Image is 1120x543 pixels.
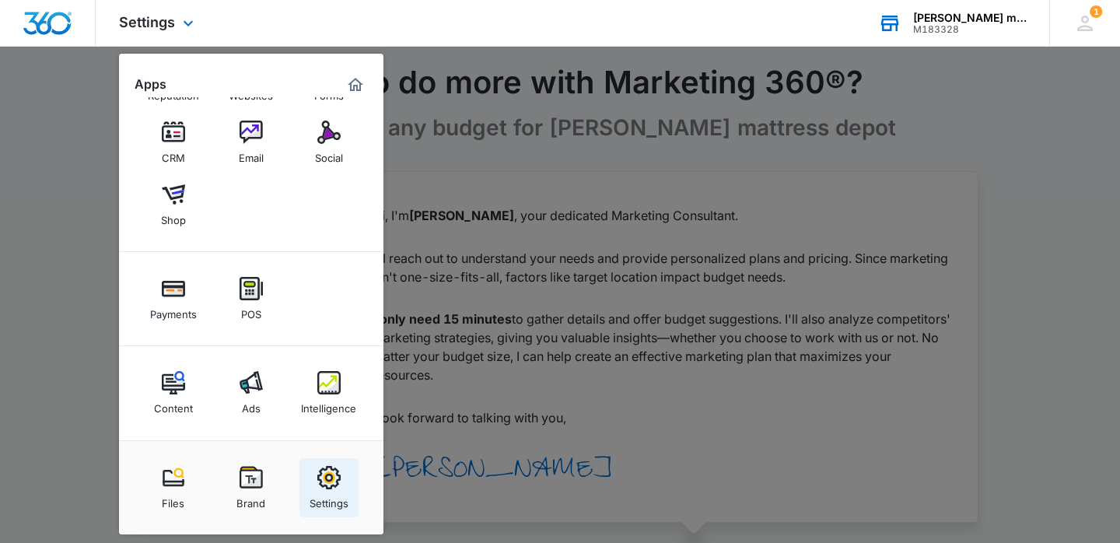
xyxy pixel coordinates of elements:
[913,24,1027,35] div: account id
[310,489,348,510] div: Settings
[222,458,281,517] a: Brand
[154,394,193,415] div: Content
[222,269,281,328] a: POS
[150,300,197,321] div: Payments
[1090,5,1102,18] div: notifications count
[241,300,261,321] div: POS
[119,14,175,30] span: Settings
[1090,5,1102,18] span: 1
[299,363,359,422] a: Intelligence
[301,394,356,415] div: Intelligence
[239,144,264,164] div: Email
[162,489,184,510] div: Files
[236,489,265,510] div: Brand
[299,113,359,172] a: Social
[242,394,261,415] div: Ads
[343,72,368,97] a: Marketing 360® Dashboard
[135,77,166,92] h2: Apps
[913,12,1027,24] div: account name
[222,363,281,422] a: Ads
[144,175,203,234] a: Shop
[162,144,185,164] div: CRM
[299,458,359,517] a: Settings
[222,113,281,172] a: Email
[144,458,203,517] a: Files
[144,363,203,422] a: Content
[315,144,343,164] div: Social
[144,269,203,328] a: Payments
[144,113,203,172] a: CRM
[161,206,186,226] div: Shop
